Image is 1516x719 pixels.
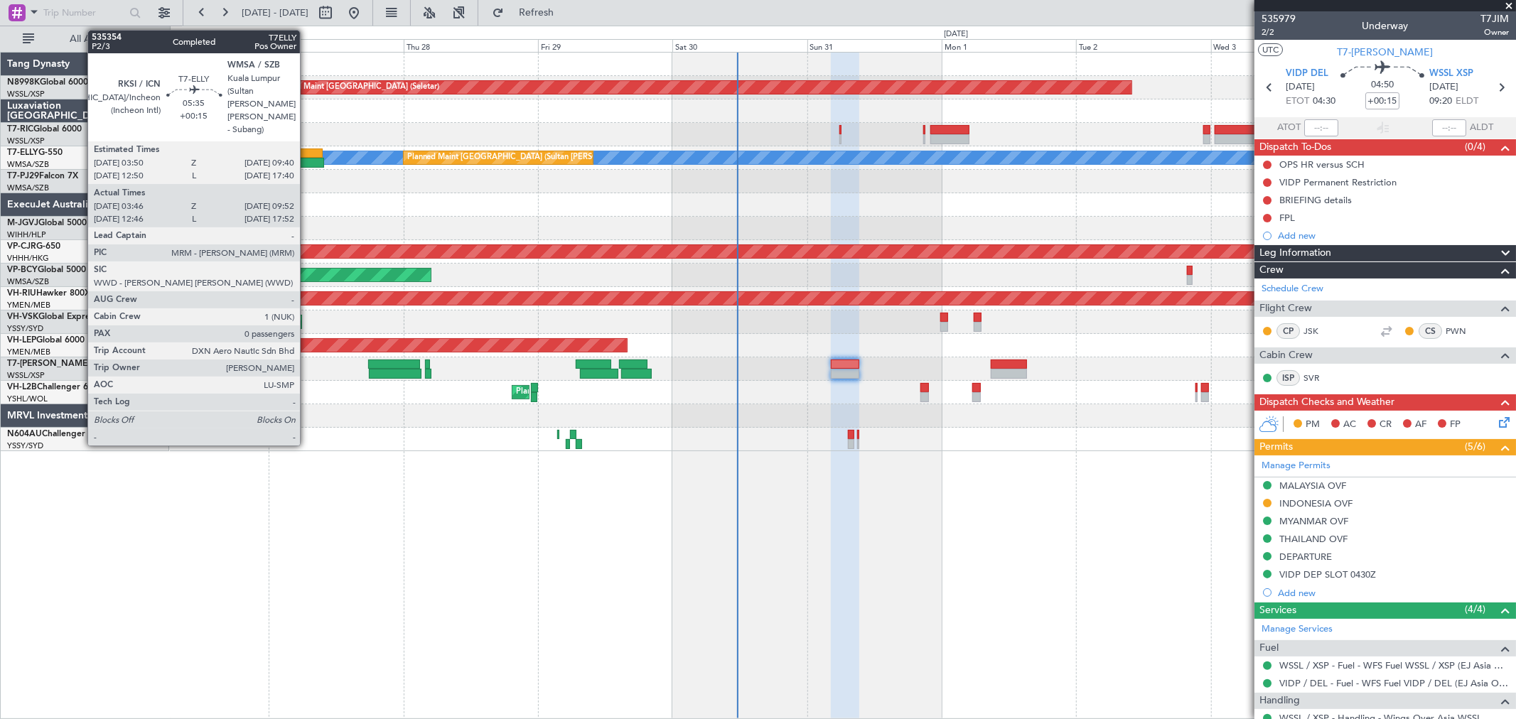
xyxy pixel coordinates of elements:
div: [DATE] [944,28,968,40]
a: JSK [1303,325,1335,337]
span: Crew [1259,262,1284,279]
a: VH-L2BChallenger 604 [7,383,98,391]
div: FPL [1279,212,1295,224]
div: Sat 30 [672,39,807,52]
a: YSSY/SYD [7,440,43,451]
span: PM [1306,418,1320,432]
a: VP-CJRG-650 [7,242,60,251]
div: MALAYSIA OVF [1279,480,1346,492]
div: Wed 27 [269,39,403,52]
div: CS [1419,323,1442,339]
span: Dispatch To-Dos [1259,139,1331,156]
span: AF [1415,418,1426,432]
div: Planned Maint [GEOGRAPHIC_DATA] (Seletar) [272,77,439,98]
span: T7-[PERSON_NAME] [7,359,90,368]
span: Fuel [1259,640,1279,656]
a: WMSA/SZB [7,276,49,287]
div: Wed 3 [1211,39,1345,52]
span: Cabin Crew [1259,347,1313,364]
a: WMSA/SZB [7,183,49,193]
a: WIHH/HLP [7,229,46,240]
div: Planned Maint [GEOGRAPHIC_DATA] ([GEOGRAPHIC_DATA]) [516,382,740,403]
span: FP [1450,418,1461,432]
span: 2/2 [1262,26,1296,38]
span: 09:20 [1429,94,1452,109]
a: PWN [1446,325,1478,337]
span: Services [1259,602,1296,619]
div: MYANMAR OVF [1279,515,1348,527]
div: Add new [1278,229,1509,242]
a: SVR [1303,372,1335,384]
div: Sun 31 [807,39,942,52]
div: BRIEFING details [1279,194,1352,206]
a: YSSY/SYD [7,323,43,334]
input: Trip Number [43,2,125,23]
span: VH-L2B [7,383,37,391]
span: T7-[PERSON_NAME] [1338,45,1434,60]
span: T7-ELLY [7,148,38,157]
span: [DATE] [1429,80,1458,94]
div: Planned Maint [GEOGRAPHIC_DATA] (Sultan [PERSON_NAME] [PERSON_NAME] - Subang) [407,147,738,168]
div: Tue 26 [134,39,269,52]
a: T7-PJ29Falcon 7X [7,172,78,180]
a: Manage Permits [1262,459,1330,473]
a: T7-ELLYG-550 [7,148,63,157]
a: YMEN/MEB [7,347,50,357]
a: T7-RICGlobal 6000 [7,125,82,134]
span: Handling [1259,693,1300,709]
span: CR [1380,418,1392,432]
span: VP-BCY [7,266,38,274]
span: [DATE] - [DATE] [242,6,308,19]
div: Fri 29 [538,39,672,52]
a: WSSL / XSP - Fuel - WFS Fuel WSSL / XSP (EJ Asia Only) [1279,659,1509,671]
div: Add new [1278,587,1509,599]
span: ELDT [1456,94,1478,109]
a: VHHH/HKG [7,253,49,264]
span: WSSL XSP [1429,67,1473,81]
div: ISP [1276,370,1300,386]
span: (4/4) [1465,602,1485,617]
a: VH-LEPGlobal 6000 [7,336,85,345]
span: ATOT [1277,121,1301,135]
a: Schedule Crew [1262,282,1323,296]
span: 04:30 [1313,94,1335,109]
a: WSSL/XSP [7,136,45,146]
div: THAILAND OVF [1279,533,1348,545]
a: WSSL/XSP [7,370,45,381]
a: YMEN/MEB [7,300,50,310]
span: Owner [1480,26,1509,38]
a: WSSL/XSP [7,89,45,99]
span: VH-RIU [7,289,36,298]
span: Leg Information [1259,245,1331,261]
span: N8998K [7,78,40,87]
span: Refresh [507,8,566,18]
div: Thu 28 [404,39,538,52]
button: All Aircraft [16,28,154,50]
div: Planned Maint Sydney ([PERSON_NAME] Intl) [269,382,434,403]
span: Permits [1259,439,1293,455]
span: M-JGVJ [7,219,38,227]
span: N604AU [7,430,42,438]
a: N604AUChallenger 604 [7,430,103,438]
input: --:-- [1304,119,1338,136]
div: DEPARTURE [1279,551,1332,563]
span: ETOT [1286,94,1309,109]
a: N8998KGlobal 6000 [7,78,88,87]
div: VIDP Permanent Restriction [1279,176,1397,188]
a: VIDP / DEL - Fuel - WFS Fuel VIDP / DEL (EJ Asia Only) [1279,677,1509,689]
a: M-JGVJGlobal 5000 [7,219,87,227]
div: Tue 2 [1076,39,1210,52]
span: VH-VSK [7,313,38,321]
span: 04:50 [1371,78,1394,92]
span: T7-PJ29 [7,172,39,180]
a: WMSA/SZB [7,159,49,170]
span: AC [1343,418,1356,432]
span: T7JIM [1480,11,1509,26]
span: VH-LEP [7,336,36,345]
span: ALDT [1470,121,1493,135]
a: T7-[PERSON_NAME]Global 7500 [7,359,138,368]
a: YSHL/WOL [7,394,48,404]
span: Flight Crew [1259,301,1312,317]
span: (5/6) [1465,439,1485,454]
div: Mon 1 [942,39,1076,52]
